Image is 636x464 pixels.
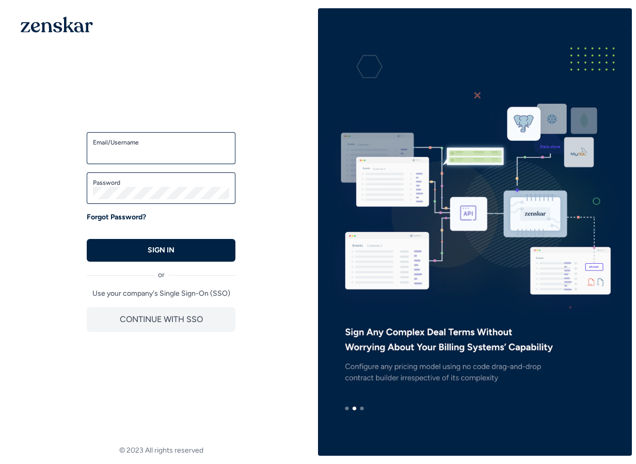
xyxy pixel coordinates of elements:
[87,307,235,332] button: CONTINUE WITH SSO
[93,138,229,147] label: Email/Username
[148,245,174,255] p: SIGN IN
[21,17,93,33] img: 1OGAJ2xQqyY4LXKgY66KYq0eOWRCkrZdAb3gUhuVAqdWPZE9SRJmCz+oDMSn4zDLXe31Ii730ItAGKgCKgCCgCikA4Av8PJUP...
[87,262,235,280] div: or
[87,289,235,299] p: Use your company's Single Sign-On (SSO)
[93,179,229,187] label: Password
[4,445,318,456] footer: © 2023 All rights reserved
[318,30,632,434] img: e3ZQAAAMhDCM8y96E9JIIDxLgAABAgQIECBAgAABAgQyAoJA5mpDCRAgQIAAAQIECBAgQIAAAQIECBAgQKAsIAiU37edAAECB...
[87,212,146,222] a: Forgot Password?
[87,239,235,262] button: SIGN IN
